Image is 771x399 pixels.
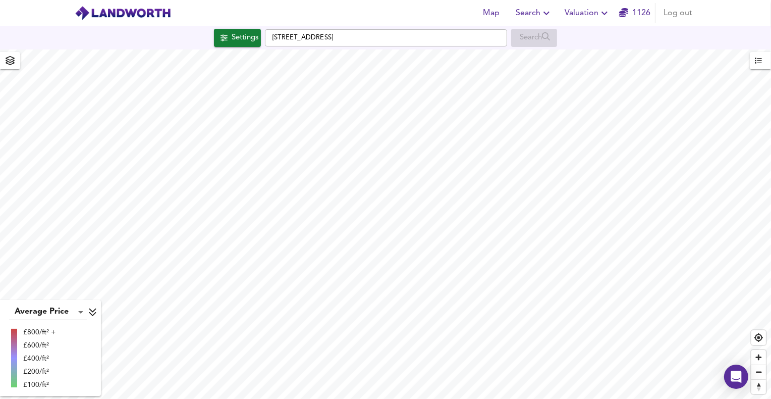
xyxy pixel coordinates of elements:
div: Average Price [9,304,87,320]
div: £100/ft² [23,380,56,390]
button: Zoom out [751,365,766,379]
span: Log out [664,6,692,20]
div: £200/ft² [23,367,56,377]
div: Open Intercom Messenger [724,365,748,389]
div: Settings [232,31,258,44]
button: Valuation [561,3,615,23]
button: Log out [659,3,696,23]
button: Find my location [751,330,766,345]
span: Reset bearing to north [751,380,766,394]
a: 1126 [619,6,650,20]
span: Zoom out [751,365,766,379]
div: £600/ft² [23,340,56,351]
span: Valuation [565,6,611,20]
div: Click to configure Search Settings [214,29,261,47]
div: Enable a Source before running a Search [511,29,557,47]
span: Map [479,6,504,20]
button: Settings [214,29,261,47]
img: logo [75,6,171,21]
button: Map [475,3,508,23]
button: Reset bearing to north [751,379,766,394]
input: Enter a location... [265,29,507,46]
div: £400/ft² [23,354,56,364]
span: Search [516,6,553,20]
button: 1126 [619,3,651,23]
div: £800/ft² + [23,327,56,337]
button: Zoom in [751,350,766,365]
button: Search [512,3,557,23]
